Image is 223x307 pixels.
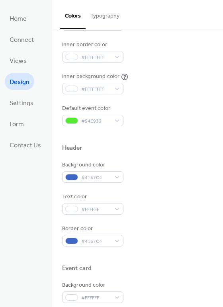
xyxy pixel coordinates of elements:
span: #FFFFFF [81,22,111,30]
div: Border color [62,225,122,233]
span: #54E933 [81,117,111,125]
div: Background color [62,161,122,169]
div: Inner border color [62,41,122,49]
span: Form [10,118,24,131]
div: Background color [62,281,122,289]
div: Default event color [62,104,122,113]
a: Home [5,10,31,27]
span: #FFFFFF [81,205,111,214]
a: Design [5,73,34,90]
span: #FFFFFFFF [81,85,111,94]
span: #FFFFFFFF [81,53,111,62]
span: Connect [10,34,34,46]
span: #FFFFFF [81,294,111,302]
span: Settings [10,97,33,110]
div: Header [62,144,82,153]
span: Views [10,55,27,67]
span: #4167C4 [81,174,111,182]
span: #4167C4 [81,237,111,246]
span: Contact Us [10,139,41,152]
a: Connect [5,31,39,48]
div: Inner background color [62,72,119,81]
a: Form [5,115,29,132]
div: Text color [62,193,122,201]
span: Design [10,76,29,88]
a: Settings [5,94,38,111]
a: Views [5,52,31,69]
div: Event card [62,264,92,273]
a: Contact Us [5,136,46,153]
span: Home [10,13,27,25]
